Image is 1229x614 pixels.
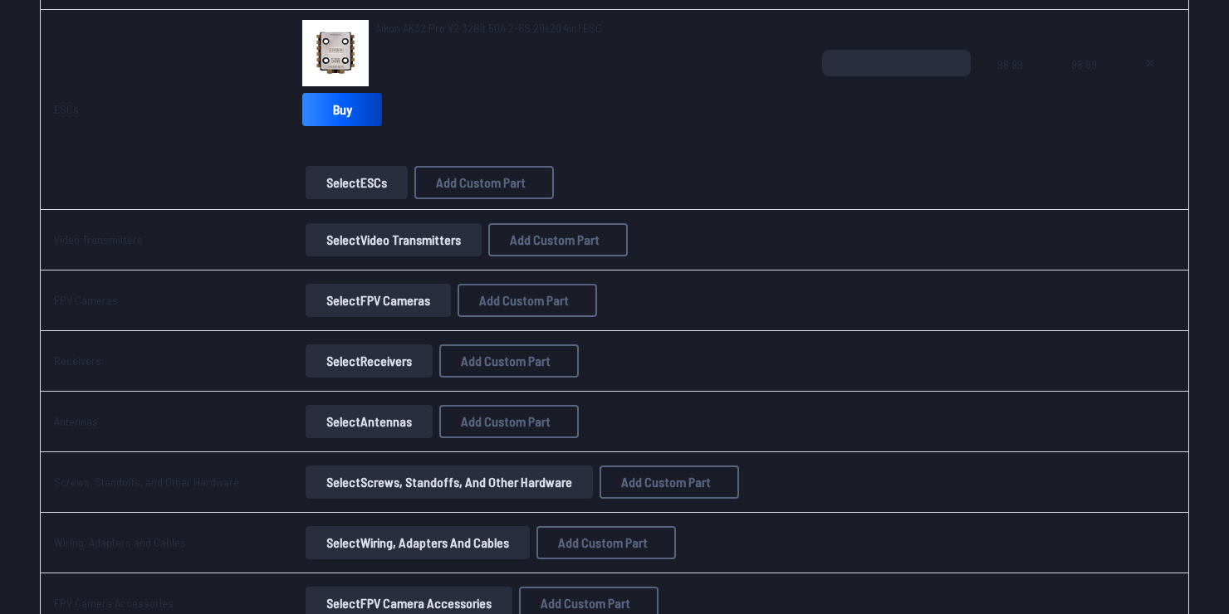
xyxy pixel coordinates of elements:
[375,21,602,35] span: Aikon AK32 Pro V2 32Bit 50A 2-6S 20x20 4in1 ESC
[306,465,593,499] button: SelectScrews, Standoffs, and Other Hardware
[306,166,408,199] button: SelectESCs
[302,344,436,378] a: SelectReceivers
[461,354,551,368] span: Add Custom Part
[414,166,554,199] button: Add Custom Part
[439,405,579,438] button: Add Custom Part
[488,223,628,256] button: Add Custom Part
[306,405,433,438] button: SelectAntennas
[600,465,739,499] button: Add Custom Part
[302,284,454,317] a: SelectFPV Cameras
[479,294,569,307] span: Add Custom Part
[54,596,174,610] a: FPV Camera Accessories
[302,223,485,256] a: SelectVideo Transmitters
[54,414,98,428] a: Antennas
[54,293,118,307] a: FPV Cameras
[510,233,600,246] span: Add Custom Part
[54,232,143,246] a: Video Transmitters
[302,465,596,499] a: SelectScrews, Standoffs, and Other Hardware
[302,20,369,86] img: image
[302,93,382,126] a: Buy
[1071,50,1102,129] span: 98.99
[375,20,602,37] a: Aikon AK32 Pro V2 32Bit 50A 2-6S 20x20 4in1 ESC
[461,415,551,428] span: Add Custom Part
[302,526,533,559] a: SelectWiring, Adapters and Cables
[54,535,186,549] a: Wiring, Adapters and Cables
[306,344,433,378] button: SelectReceivers
[458,284,597,317] button: Add Custom Part
[436,176,526,189] span: Add Custom Part
[306,284,451,317] button: SelectFPV Cameras
[541,597,630,610] span: Add Custom Part
[302,166,411,199] a: SelectESCs
[302,405,436,438] a: SelectAntennas
[306,526,530,559] button: SelectWiring, Adapters and Cables
[54,475,239,489] a: Screws, Standoffs, and Other Hardware
[997,50,1045,129] span: 98.99
[54,102,79,116] a: ESCs
[439,344,579,378] button: Add Custom Part
[306,223,482,256] button: SelectVideo Transmitters
[558,536,648,549] span: Add Custom Part
[621,475,711,489] span: Add Custom Part
[536,526,676,559] button: Add Custom Part
[54,353,101,368] a: Receivers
